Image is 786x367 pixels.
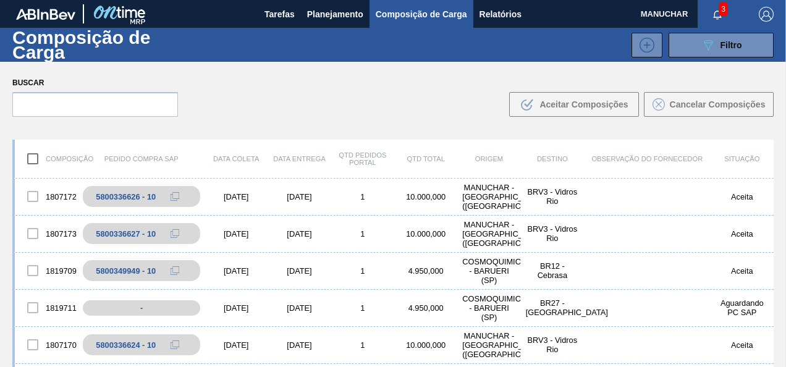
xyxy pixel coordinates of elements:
div: MANUCHAR - CUBATÃO (SP) [457,220,520,248]
div: Aceita [711,266,774,276]
label: Buscar [12,74,178,92]
button: Filtro [669,33,774,57]
div: BRV3 - Vidros Rio [521,187,584,206]
div: BRV3 - Vidros Rio [521,335,584,354]
div: 4.950,000 [394,303,457,313]
span: Filtro [720,40,742,50]
div: [DATE] [205,192,268,201]
div: 5800336624 - 10 [96,340,156,350]
div: 1819709 [15,258,78,284]
div: 1 [331,340,394,350]
button: Aceitar Composições [509,92,639,117]
h1: Composição de Carga [12,30,200,59]
div: Aguardando PC SAP [711,298,774,317]
div: 5800336627 - 10 [96,229,156,238]
div: 5800336626 - 10 [96,192,156,201]
div: 10.000,000 [394,340,457,350]
div: Data entrega [268,155,331,162]
div: Copiar [163,263,187,278]
div: BR12 - Cebrasa [521,261,584,280]
div: [DATE] [268,229,331,238]
button: Notificações [698,6,737,23]
div: Nova Composição [625,33,662,57]
div: 10.000,000 [394,229,457,238]
div: Pedido Compra SAP [78,155,205,162]
div: [DATE] [205,303,268,313]
div: [DATE] [205,266,268,276]
div: Copiar [163,337,187,352]
span: Planejamento [307,7,363,22]
div: Qtd Pedidos Portal [331,151,394,166]
div: 1 [331,303,394,313]
div: MANUCHAR - CUBATÃO (SP) [457,331,520,359]
span: Cancelar Composições [670,99,766,109]
div: [DATE] [268,192,331,201]
div: Composição [15,146,78,172]
div: Destino [521,155,584,162]
div: Aceita [711,340,774,350]
span: Relatórios [480,7,522,22]
div: - [83,300,200,316]
div: Qtd Total [394,155,457,162]
div: 1807173 [15,221,78,247]
div: Data coleta [205,155,268,162]
span: Tarefas [264,7,295,22]
img: Logout [759,7,774,22]
div: [DATE] [268,303,331,313]
div: [DATE] [205,229,268,238]
div: COSMOQUIMICA - BARUERI (SP) [457,294,520,322]
div: Copiar [163,189,187,204]
div: BRV3 - Vidros Rio [521,224,584,243]
span: Aceitar Composições [539,99,628,109]
div: Origem [457,155,520,162]
div: 1 [331,229,394,238]
div: 1 [331,192,394,201]
div: Copiar [163,226,187,241]
div: MANUCHAR - CUBATÃO (SP) [457,183,520,211]
div: [DATE] [205,340,268,350]
span: Composição de Carga [376,7,467,22]
div: 10.000,000 [394,192,457,201]
div: COSMOQUIMICA - BARUERI (SP) [457,257,520,285]
div: [DATE] [268,340,331,350]
div: 1807172 [15,183,78,209]
div: Observação do Fornecedor [584,155,711,162]
div: Aceita [711,192,774,201]
div: BR27 - Nova Minas [521,298,584,317]
button: Cancelar Composições [644,92,774,117]
div: 1819711 [15,295,78,321]
div: [DATE] [268,266,331,276]
div: 5800349949 - 10 [96,266,156,276]
div: Situação [711,155,774,162]
div: 4.950,000 [394,266,457,276]
div: 1 [331,266,394,276]
span: 3 [719,2,728,16]
img: TNhmsLtSVTkK8tSr43FrP2fwEKptu5GPRR3wAAAABJRU5ErkJggg== [16,9,75,20]
div: Aceita [711,229,774,238]
div: 1807170 [15,332,78,358]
